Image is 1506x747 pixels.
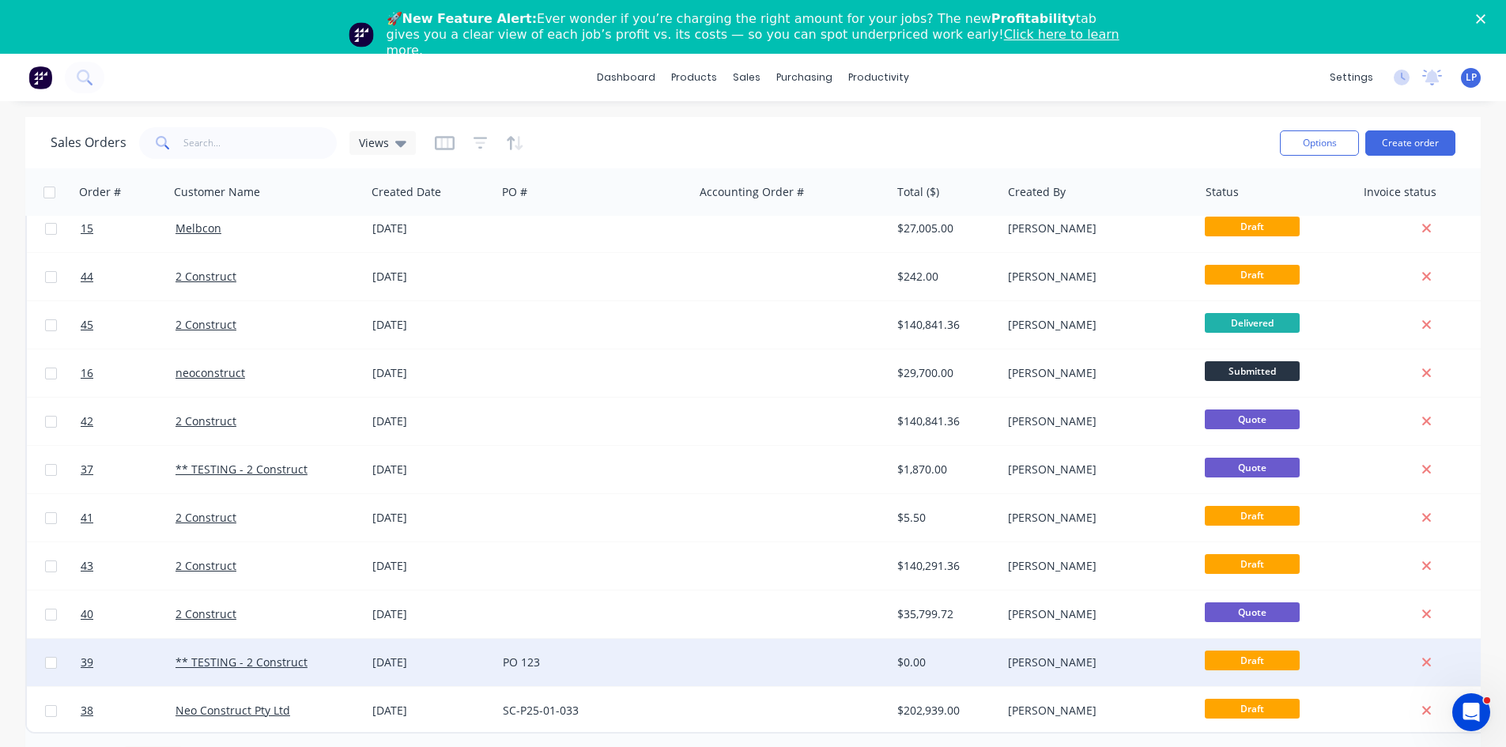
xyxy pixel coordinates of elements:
[81,221,93,236] span: 15
[372,462,490,477] div: [DATE]
[1008,558,1183,574] div: [PERSON_NAME]
[81,398,176,445] a: 42
[81,558,93,574] span: 43
[897,317,991,333] div: $140,841.36
[176,269,236,284] a: 2 Construct
[402,11,538,26] b: New Feature Alert:
[1476,14,1492,24] div: Close
[372,655,490,670] div: [DATE]
[897,184,939,200] div: Total ($)
[81,446,176,493] a: 37
[1205,554,1300,574] span: Draft
[1205,217,1300,236] span: Draft
[81,205,176,252] a: 15
[81,349,176,397] a: 16
[387,11,1133,58] div: 🚀 Ever wonder if you’re charging the right amount for your jobs? The new tab gives you a clear vi...
[81,510,93,526] span: 41
[183,127,338,159] input: Search...
[1364,184,1436,200] div: Invoice status
[176,365,245,380] a: neoconstruct
[897,365,991,381] div: $29,700.00
[81,639,176,686] a: 39
[28,66,52,89] img: Factory
[897,558,991,574] div: $140,291.36
[503,655,678,670] div: PO 123
[663,66,725,89] div: products
[1205,602,1300,622] span: Quote
[81,606,93,622] span: 40
[1205,699,1300,719] span: Draft
[1205,651,1300,670] span: Draft
[372,606,490,622] div: [DATE]
[768,66,840,89] div: purchasing
[81,542,176,590] a: 43
[176,606,236,621] a: 2 Construct
[176,655,308,670] a: ** TESTING - 2 Construct
[81,413,93,429] span: 42
[1205,313,1300,333] span: Delivered
[897,221,991,236] div: $27,005.00
[1008,462,1183,477] div: [PERSON_NAME]
[372,269,490,285] div: [DATE]
[372,413,490,429] div: [DATE]
[81,494,176,541] a: 41
[1205,506,1300,526] span: Draft
[51,135,126,150] h1: Sales Orders
[372,703,490,719] div: [DATE]
[81,301,176,349] a: 45
[1205,265,1300,285] span: Draft
[81,317,93,333] span: 45
[1205,361,1300,381] span: Submitted
[174,184,260,200] div: Customer Name
[897,269,991,285] div: $242.00
[176,558,236,573] a: 2 Construct
[897,703,991,719] div: $202,939.00
[372,558,490,574] div: [DATE]
[1008,269,1183,285] div: [PERSON_NAME]
[372,184,441,200] div: Created Date
[81,365,93,381] span: 16
[840,66,917,89] div: productivity
[372,510,490,526] div: [DATE]
[81,703,93,719] span: 38
[1365,130,1455,156] button: Create order
[359,134,389,151] span: Views
[176,221,221,236] a: Melbcon
[1322,66,1381,89] div: settings
[176,510,236,525] a: 2 Construct
[79,184,121,200] div: Order #
[81,687,176,734] a: 38
[1008,184,1066,200] div: Created By
[1008,317,1183,333] div: [PERSON_NAME]
[1205,409,1300,429] span: Quote
[897,510,991,526] div: $5.50
[897,462,991,477] div: $1,870.00
[81,269,93,285] span: 44
[372,365,490,381] div: [DATE]
[349,22,374,47] img: Profile image for Team
[502,184,527,200] div: PO #
[372,317,490,333] div: [DATE]
[1280,130,1359,156] button: Options
[897,655,991,670] div: $0.00
[176,413,236,428] a: 2 Construct
[81,590,176,638] a: 40
[176,317,236,332] a: 2 Construct
[991,11,1076,26] b: Profitability
[176,462,308,477] a: ** TESTING - 2 Construct
[81,462,93,477] span: 37
[700,184,804,200] div: Accounting Order #
[897,606,991,622] div: $35,799.72
[1008,606,1183,622] div: [PERSON_NAME]
[1008,365,1183,381] div: [PERSON_NAME]
[387,27,1119,58] a: Click here to learn more.
[1452,693,1490,731] iframe: Intercom live chat
[176,703,290,718] a: Neo Construct Pty Ltd
[503,703,678,719] div: SC-P25-01-033
[1206,184,1239,200] div: Status
[1008,655,1183,670] div: [PERSON_NAME]
[81,655,93,670] span: 39
[372,221,490,236] div: [DATE]
[589,66,663,89] a: dashboard
[725,66,768,89] div: sales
